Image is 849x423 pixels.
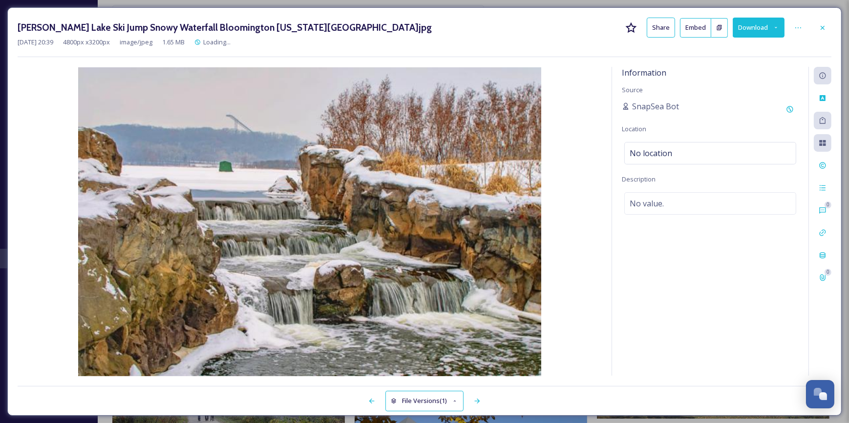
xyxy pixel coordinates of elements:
button: File Versions(1) [385,391,464,411]
span: 1.65 MB [162,38,185,47]
span: Source [622,85,643,94]
span: image/jpeg [120,38,152,47]
span: Loading... [203,38,231,46]
div: 0 [825,269,831,276]
img: 7a800c48-952f-4d8c-bdc5-2a39ae3c3f3b.jpg [18,67,602,376]
span: SnapSea Bot [632,101,679,112]
span: Location [622,124,646,133]
span: No value. [630,198,664,209]
button: Share [647,18,675,38]
button: Download [733,18,785,38]
span: No location [630,147,672,159]
span: [DATE] 20:39 [18,38,53,47]
h3: [PERSON_NAME] Lake Ski Jump Snowy Waterfall Bloomington [US_STATE][GEOGRAPHIC_DATA]jpg [18,20,432,35]
span: Information [622,67,666,78]
button: Embed [680,18,711,38]
button: Open Chat [806,380,834,408]
span: 4800 px x 3200 px [63,38,110,47]
span: Description [622,175,656,183]
div: 0 [825,201,831,208]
